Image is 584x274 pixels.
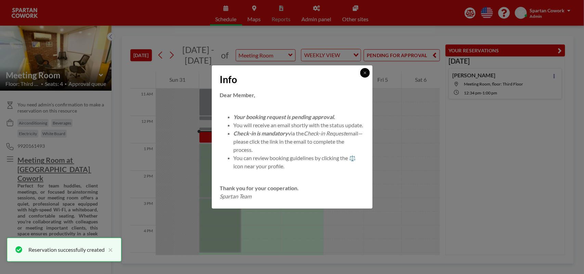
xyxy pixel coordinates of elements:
li: via the email—please click the link in the email to complete the process. [234,129,364,154]
strong: Thank you for your cooperation. [220,185,299,191]
em: Your booking request is pending approval. [234,114,335,120]
em: Check-in is mandatory [234,130,288,136]
button: close [105,246,113,254]
span: Info [220,74,237,86]
strong: Dear Member, [220,92,256,98]
li: You can review booking guidelines by clicking the ⚖️ icon near your profile. [234,154,364,170]
div: Reservation successfully created [28,246,105,254]
em: Check-in Request [304,130,346,136]
li: You will receive an email shortly with the status update. [234,121,364,129]
em: Spartan Team [220,193,252,199]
